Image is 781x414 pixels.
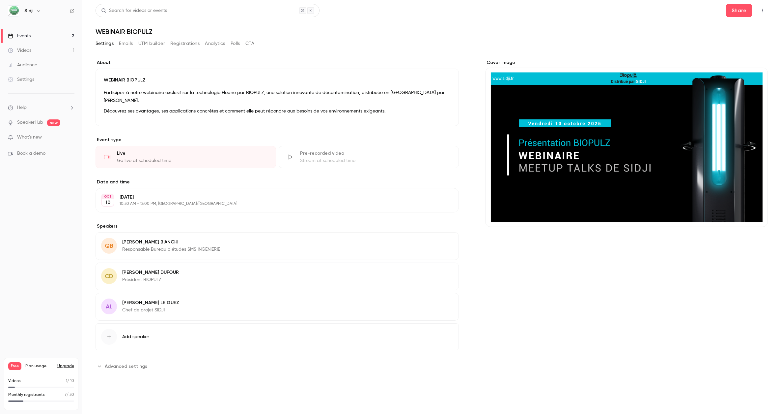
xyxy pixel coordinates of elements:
[8,392,45,398] p: Monthly registrants
[17,104,27,111] span: Help
[8,104,74,111] li: help-dropdown-opener
[24,8,33,14] h6: Sidji
[96,263,459,290] div: CD[PERSON_NAME] DUFOURPrésident BIOPULZ
[8,6,19,16] img: Sidji
[138,38,165,49] button: UTM builder
[122,300,179,306] p: [PERSON_NAME] LE GUEZ
[96,223,459,230] label: Speakers
[17,134,42,141] span: What's new
[245,38,254,49] button: CTA
[117,157,268,164] div: Go live at scheduled time
[120,201,424,207] p: 10:30 AM - 12:00 PM, [GEOGRAPHIC_DATA]/[GEOGRAPHIC_DATA]
[96,293,459,321] div: AL[PERSON_NAME] LE GUEZChef de projet SIDJI
[726,4,752,17] button: Share
[8,378,21,384] p: Videos
[101,7,167,14] div: Search for videos or events
[96,361,459,371] section: Advanced settings
[8,62,37,68] div: Audience
[96,232,459,260] div: QB[PERSON_NAME] BIANCHIResponsable Bureau d'études SMS INGENIERIE
[104,107,451,115] p: Découvrez ses avantages, ses applications concrètes et comment elle peut répondre aux besoins de ...
[120,194,424,201] p: [DATE]
[65,393,67,397] span: 7
[105,241,113,250] span: QB
[17,119,43,126] a: SpeakerHub
[96,38,114,49] button: Settings
[8,362,21,370] span: Free
[105,363,147,370] span: Advanced settings
[122,269,179,276] p: [PERSON_NAME] DUFOUR
[8,76,34,83] div: Settings
[105,199,110,206] p: 10
[47,119,60,126] span: new
[170,38,200,49] button: Registrations
[485,59,768,227] section: Cover image
[279,146,459,168] div: Pre-recorded videoStream at scheduled time
[66,378,74,384] p: / 10
[57,364,74,369] button: Upgrade
[8,47,31,54] div: Videos
[25,364,53,369] span: Plan usage
[231,38,240,49] button: Polls
[119,38,133,49] button: Emails
[96,361,151,371] button: Advanced settings
[104,77,451,83] p: WEBINAIR BIOPULZ
[66,379,67,383] span: 1
[122,239,220,245] p: [PERSON_NAME] BIANCHI
[122,246,220,253] p: Responsable Bureau d'études SMS INGENIERIE
[205,38,225,49] button: Analytics
[117,150,268,157] div: Live
[485,59,768,66] label: Cover image
[96,146,276,168] div: LiveGo live at scheduled time
[96,179,459,185] label: Date and time
[96,323,459,350] button: Add speaker
[300,150,451,157] div: Pre-recorded video
[96,59,459,66] label: About
[300,157,451,164] div: Stream at scheduled time
[96,137,459,143] p: Event type
[8,33,31,39] div: Events
[122,334,149,340] span: Add speaker
[122,307,179,313] p: Chef de projet SIDJI
[96,28,768,36] h1: WEBINAIR BIOPULZ
[122,276,179,283] p: Président BIOPULZ
[105,272,113,281] span: CD
[65,392,74,398] p: / 30
[106,302,113,311] span: AL
[104,89,451,105] p: Participez à notre webinaire exclusif sur la technologie Eloane par BIOPULZ, une solution innovan...
[17,150,45,157] span: Book a demo
[102,194,114,199] div: OCT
